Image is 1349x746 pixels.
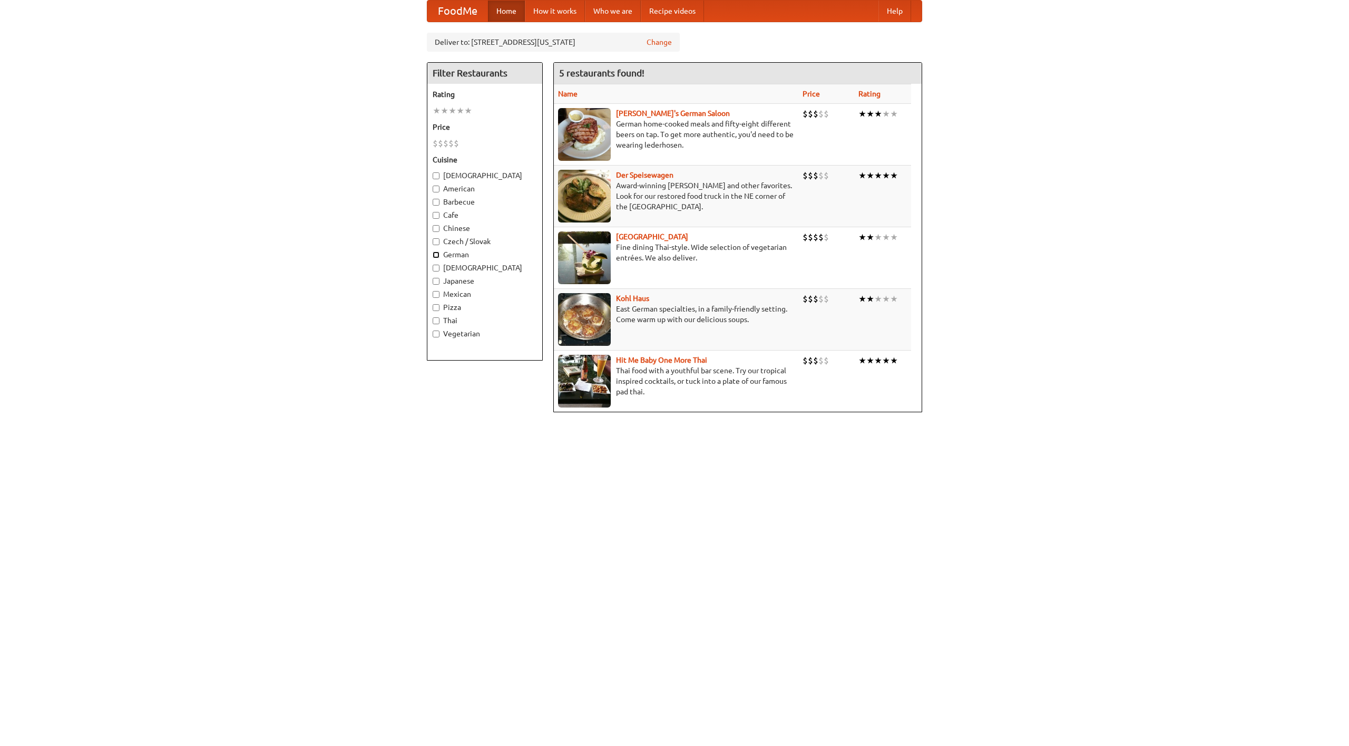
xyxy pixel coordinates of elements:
li: $ [443,138,448,149]
input: [DEMOGRAPHIC_DATA] [433,172,439,179]
li: $ [824,355,829,366]
h5: Price [433,122,537,132]
li: ★ [890,355,898,366]
li: $ [824,293,829,305]
a: Recipe videos [641,1,704,22]
li: ★ [882,231,890,243]
li: $ [438,138,443,149]
li: ★ [858,170,866,181]
p: East German specialties, in a family-friendly setting. Come warm up with our delicious soups. [558,304,794,325]
input: Thai [433,317,439,324]
li: ★ [882,293,890,305]
img: babythai.jpg [558,355,611,408]
img: kohlhaus.jpg [558,293,611,346]
li: ★ [866,108,874,120]
p: Thai food with a youthful bar scene. Try our tropical inspired cocktails, or tuck into a plate of... [558,365,794,397]
input: [DEMOGRAPHIC_DATA] [433,265,439,272]
li: $ [818,108,824,120]
li: ★ [866,170,874,181]
li: $ [808,170,813,181]
a: Price [803,90,820,98]
li: ★ [874,355,882,366]
li: $ [448,138,454,149]
li: $ [813,293,818,305]
label: German [433,249,537,260]
label: Mexican [433,289,537,299]
li: ★ [874,231,882,243]
li: $ [803,355,808,366]
li: $ [813,108,818,120]
label: Thai [433,315,537,326]
label: Chinese [433,223,537,234]
input: Vegetarian [433,331,439,337]
a: Home [488,1,525,22]
li: $ [803,293,808,305]
li: $ [803,170,808,181]
p: Award-winning [PERSON_NAME] and other favorites. Look for our restored food truck in the NE corne... [558,180,794,212]
li: $ [433,138,438,149]
h4: Filter Restaurants [427,63,542,84]
label: Barbecue [433,197,537,207]
li: ★ [874,108,882,120]
li: $ [818,231,824,243]
label: Vegetarian [433,328,537,339]
li: ★ [448,105,456,117]
li: $ [818,170,824,181]
li: ★ [433,105,441,117]
a: Name [558,90,578,98]
a: Who we are [585,1,641,22]
li: $ [454,138,459,149]
li: $ [808,108,813,120]
a: Der Speisewagen [616,171,673,179]
a: How it works [525,1,585,22]
ng-pluralize: 5 restaurants found! [559,68,644,78]
input: Pizza [433,304,439,311]
li: $ [808,355,813,366]
a: [GEOGRAPHIC_DATA] [616,232,688,241]
li: $ [824,170,829,181]
li: $ [813,231,818,243]
li: ★ [890,170,898,181]
li: $ [808,293,813,305]
li: ★ [858,231,866,243]
label: American [433,183,537,194]
input: Barbecue [433,199,439,206]
b: Hit Me Baby One More Thai [616,356,707,364]
input: Japanese [433,278,439,285]
input: Mexican [433,291,439,298]
li: ★ [858,108,866,120]
li: ★ [456,105,464,117]
li: $ [818,293,824,305]
div: Deliver to: [STREET_ADDRESS][US_STATE] [427,33,680,52]
li: ★ [874,170,882,181]
img: speisewagen.jpg [558,170,611,222]
a: Help [878,1,911,22]
li: ★ [890,293,898,305]
h5: Rating [433,89,537,100]
a: Kohl Haus [616,294,649,303]
p: Fine dining Thai-style. Wide selection of vegetarian entrées. We also deliver. [558,242,794,263]
li: ★ [874,293,882,305]
li: $ [818,355,824,366]
li: ★ [882,355,890,366]
a: Rating [858,90,881,98]
input: Chinese [433,225,439,232]
p: German home-cooked meals and fifty-eight different beers on tap. To get more authentic, you'd nee... [558,119,794,150]
label: Czech / Slovak [433,236,537,247]
li: ★ [858,293,866,305]
li: ★ [882,108,890,120]
li: ★ [441,105,448,117]
label: [DEMOGRAPHIC_DATA] [433,170,537,181]
li: ★ [866,355,874,366]
a: FoodMe [427,1,488,22]
li: $ [813,170,818,181]
li: $ [803,231,808,243]
a: Change [647,37,672,47]
input: German [433,251,439,258]
h5: Cuisine [433,154,537,165]
img: satay.jpg [558,231,611,284]
li: ★ [858,355,866,366]
li: ★ [464,105,472,117]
